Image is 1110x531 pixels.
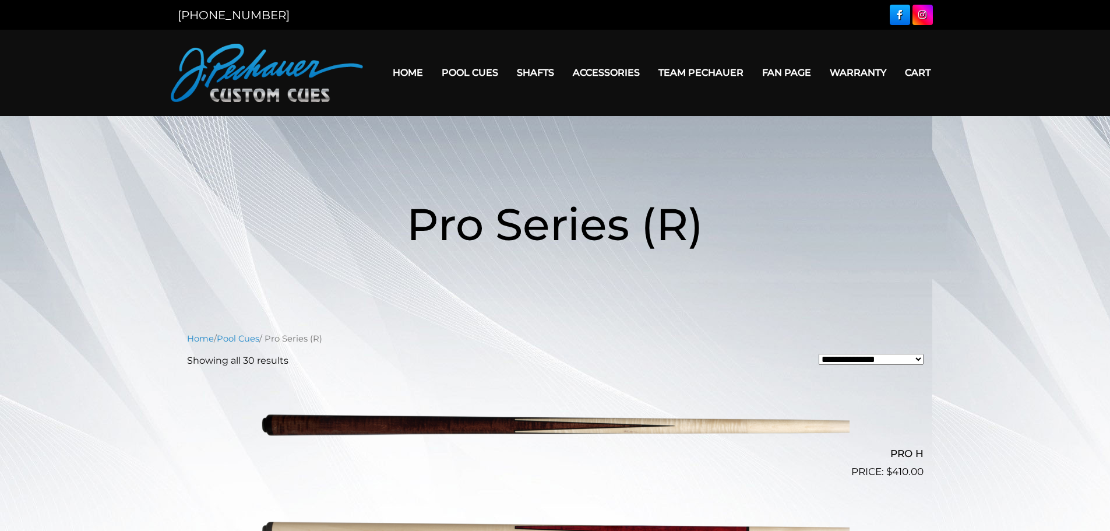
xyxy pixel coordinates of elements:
a: [PHONE_NUMBER] [178,8,290,22]
a: Warranty [820,58,896,87]
a: Accessories [563,58,649,87]
a: Home [383,58,432,87]
select: Shop order [819,354,924,365]
span: Pro Series (R) [407,197,703,251]
a: PRO H $410.00 [187,377,924,480]
bdi: 410.00 [886,466,924,477]
a: Fan Page [753,58,820,87]
nav: Breadcrumb [187,332,924,345]
a: Pool Cues [217,333,259,344]
img: Pechauer Custom Cues [171,44,363,102]
p: Showing all 30 results [187,354,288,368]
span: $ [886,466,892,477]
h2: PRO H [187,443,924,465]
img: PRO H [261,377,850,475]
a: Team Pechauer [649,58,753,87]
a: Pool Cues [432,58,508,87]
a: Cart [896,58,940,87]
a: Shafts [508,58,563,87]
a: Home [187,333,214,344]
